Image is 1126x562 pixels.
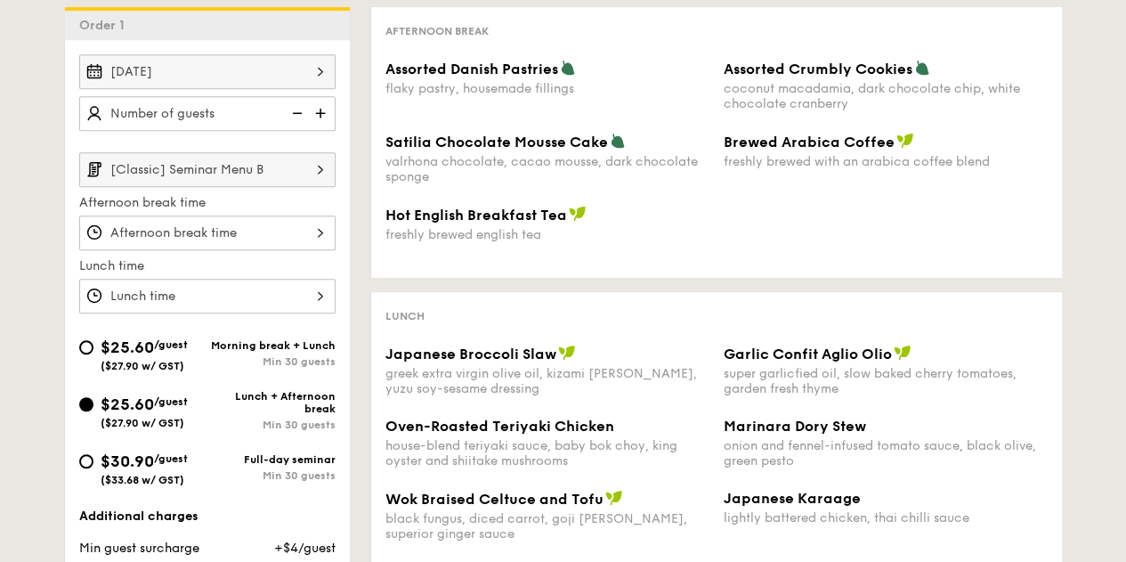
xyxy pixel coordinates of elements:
[207,419,336,431] div: Min 30 guests
[724,366,1048,396] div: super garlicfied oil, slow baked cherry tomatoes, garden fresh thyme
[101,417,184,429] span: ($27.90 w/ GST)
[101,452,154,471] span: $30.90
[385,366,709,396] div: greek extra virgin olive oil, kizami [PERSON_NAME], yuzu soy-sesame dressing
[896,133,914,149] img: icon-vegan.f8ff3823.svg
[309,96,336,130] img: icon-add.58712e84.svg
[79,257,336,275] label: Lunch time
[724,81,1048,111] div: coconut macadamia, dark chocolate chip, white chocolate cranberry
[101,360,184,372] span: ($27.90 w/ GST)
[560,60,576,76] img: icon-vegetarian.fe4039eb.svg
[273,541,335,556] span: +$4/guest
[79,216,336,250] input: Afternoon break time
[724,438,1048,468] div: onion and fennel-infused tomato sauce, black olive, green pesto
[79,194,336,212] label: Afternoon break time
[385,491,604,508] span: Wok Braised Celtuce and Tofu
[724,510,1048,525] div: lightly battered chicken, thai chilli sauce
[724,418,866,435] span: Marinara Dory Stew
[894,345,911,361] img: icon-vegan.f8ff3823.svg
[385,154,709,184] div: valrhona chocolate, cacao mousse, dark chocolate sponge
[385,418,614,435] span: Oven-Roasted Teriyaki Chicken
[385,511,709,542] div: black fungus, diced carrot, goji [PERSON_NAME], superior ginger sauce
[724,61,912,77] span: Assorted Crumbly Cookies
[79,18,132,33] span: Order 1
[207,339,336,352] div: Morning break + Lunch
[385,25,489,37] span: Afternoon break
[724,490,861,507] span: Japanese Karaage
[79,340,93,354] input: $25.60/guest($27.90 w/ GST)Morning break + LunchMin 30 guests
[385,81,709,96] div: flaky pastry, housemade fillings
[79,508,336,525] div: Additional charges
[154,395,188,408] span: /guest
[385,207,567,224] span: Hot English Breakfast Tea
[914,60,930,76] img: icon-vegetarian.fe4039eb.svg
[207,390,336,415] div: Lunch + Afternoon break
[605,490,623,506] img: icon-vegan.f8ff3823.svg
[79,454,93,468] input: $30.90/guest($33.68 w/ GST)Full-day seminarMin 30 guests
[101,395,154,414] span: $25.60
[79,397,93,411] input: $25.60/guest($27.90 w/ GST)Lunch + Afternoon breakMin 30 guests
[724,134,895,151] span: Brewed Arabica Coffee
[79,541,199,556] span: Min guest surcharge
[724,154,1048,169] div: freshly brewed with an arabica coffee blend
[385,310,425,322] span: Lunch
[558,345,576,361] img: icon-vegan.f8ff3823.svg
[207,469,336,482] div: Min 30 guests
[569,206,587,222] img: icon-vegan.f8ff3823.svg
[79,279,336,314] input: Lunch time
[610,133,626,149] img: icon-vegetarian.fe4039eb.svg
[385,134,608,151] span: Satilia Chocolate Mousse Cake
[207,355,336,368] div: Min 30 guests
[154,338,188,351] span: /guest
[79,96,336,131] input: Number of guests
[79,54,336,89] input: Event date
[101,474,184,486] span: ($33.68 w/ GST)
[724,346,892,362] span: Garlic Confit Aglio Olio
[305,152,336,186] img: icon-chevron-right.3c0dfbd6.svg
[385,61,558,77] span: Assorted Danish Pastries
[207,453,336,466] div: Full-day seminar
[385,438,709,468] div: house-blend teriyaki sauce, baby bok choy, king oyster and shiitake mushrooms
[282,96,309,130] img: icon-reduce.1d2dbef1.svg
[101,338,154,357] span: $25.60
[154,452,188,465] span: /guest
[385,346,556,362] span: Japanese Broccoli Slaw
[385,227,709,242] div: freshly brewed english tea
